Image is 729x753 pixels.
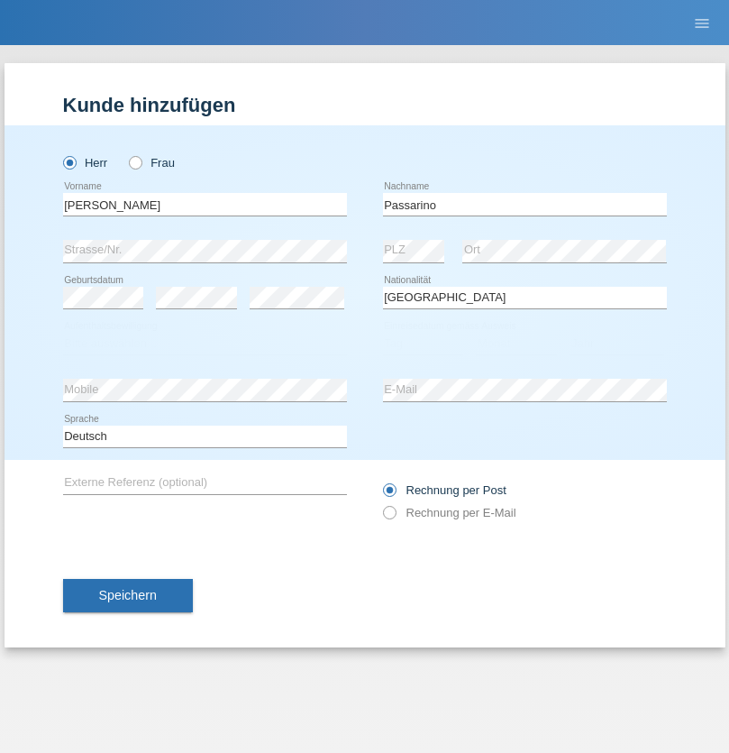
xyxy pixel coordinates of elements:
label: Rechnung per E-Mail [383,506,516,519]
label: Frau [129,156,175,170]
a: menu [684,17,720,28]
input: Rechnung per Post [383,483,395,506]
input: Rechnung per E-Mail [383,506,395,528]
label: Rechnung per Post [383,483,506,497]
h1: Kunde hinzufügen [63,94,667,116]
button: Speichern [63,579,193,613]
input: Frau [129,156,141,168]
input: Herr [63,156,75,168]
label: Herr [63,156,108,170]
span: Speichern [99,588,157,602]
i: menu [693,14,711,32]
